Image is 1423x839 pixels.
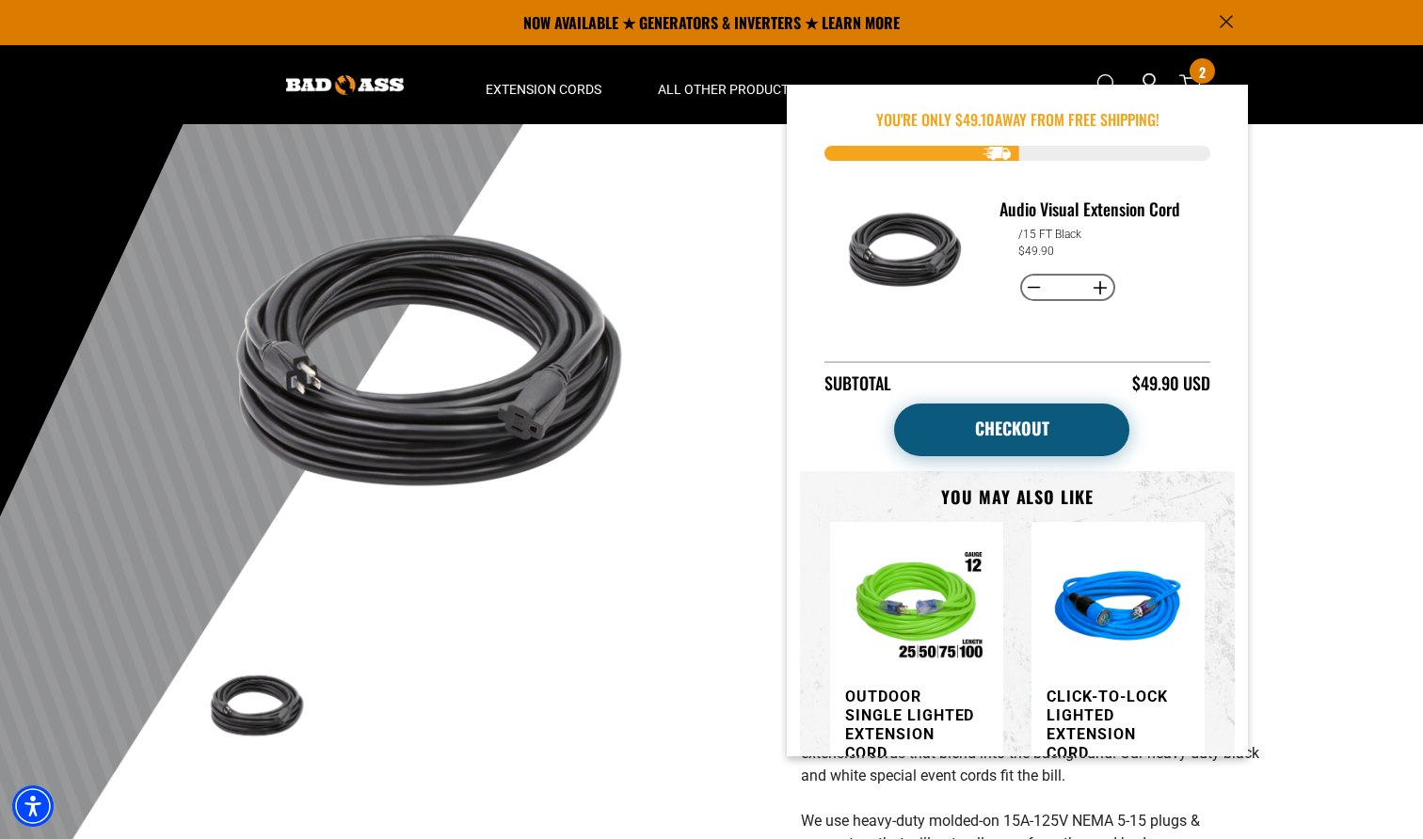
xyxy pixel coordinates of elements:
[1132,371,1210,396] div: $49.90 USD
[1134,45,1164,124] a: Open this option
[830,486,1205,508] h3: You may also like
[12,785,54,827] div: Accessibility Menu
[824,371,891,396] div: Subtotal
[853,81,909,98] span: Apparel
[1175,73,1206,96] a: cart
[894,404,1129,456] a: cart
[999,197,1196,221] h3: Audio Visual Extension Cord
[824,45,937,124] summary: Apparel
[1199,65,1206,79] span: 2
[202,134,656,587] img: black
[1047,537,1190,680] img: blue
[845,537,988,680] img: Outdoor Single Lighted Extension Cord
[286,75,404,95] img: Bad Ass Extension Cords
[1093,70,1123,100] summary: Search
[486,81,601,98] span: Extension Cords
[963,108,995,131] span: 49.10
[824,108,1210,131] p: You're Only $ away from free shipping!
[202,651,312,760] img: black
[658,81,796,98] span: All Other Products
[457,45,630,124] summary: Extension Cords
[630,45,824,124] summary: All Other Products
[1018,245,1054,258] dd: $49.90
[839,183,971,316] img: black
[787,85,1248,756] div: Item added to your cart
[845,688,977,763] h3: Outdoor Single Lighted Extension Cord
[1049,272,1086,304] input: Quantity for Audio Visual Extension Cord
[1047,688,1178,763] h3: Click-to-Lock Lighted Extension Cord
[1018,228,1081,241] dd: /15 FT Black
